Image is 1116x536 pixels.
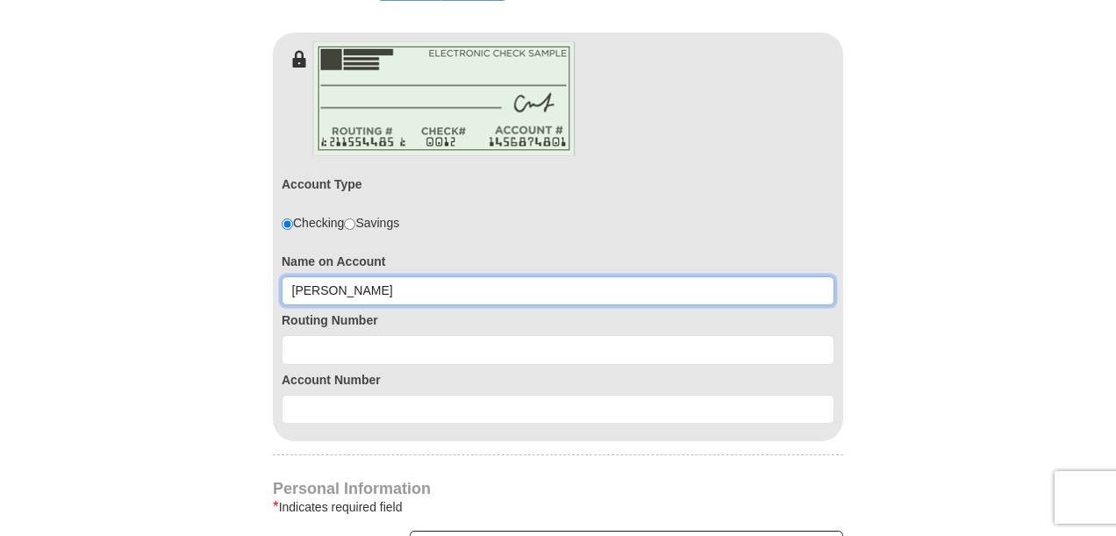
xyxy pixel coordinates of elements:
[273,482,843,496] h4: Personal Information
[282,311,834,329] label: Routing Number
[282,175,362,193] label: Account Type
[282,253,834,270] label: Name on Account
[282,214,399,232] div: Checking Savings
[273,497,843,518] div: Indicates required field
[282,371,834,389] label: Account Number
[312,41,576,156] img: check-en.png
